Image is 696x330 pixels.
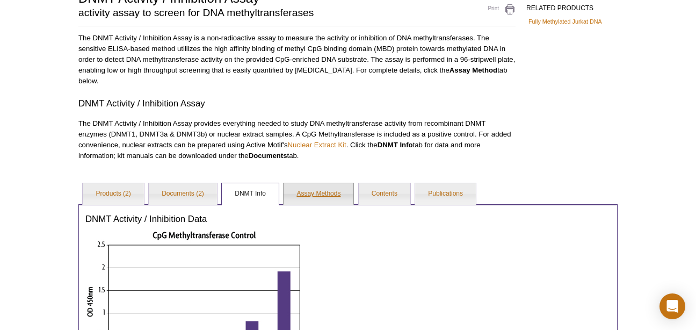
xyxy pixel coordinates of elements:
[288,141,346,149] a: Nuclear Extract Kit
[284,183,353,205] a: Assay Methods
[78,97,516,110] h3: DNMT Activity / Inhibition Assay
[83,183,143,205] a: Products (2)
[78,118,516,161] p: The DNMT Activity / Inhibition Assay provides everything needed to study DNA methyltransferase ac...
[249,152,287,160] strong: Documents
[359,183,410,205] a: Contents
[378,141,413,149] strong: DNMT Info
[78,8,465,18] h2: activity assay to screen for DNA methyltransferases
[149,183,217,205] a: Documents (2)
[475,4,516,16] a: Print
[85,214,611,225] h3: DNMT Activity / Inhibition Data
[78,33,516,87] p: The DNMT Activity / Inhibition Assay is a non-radioactive assay to measure the activity or inhibi...
[415,183,476,205] a: Publications
[528,17,602,26] a: Fully Methylated Jurkat DNA
[450,66,497,74] strong: Assay Method
[222,183,279,205] a: DNMT Info
[659,293,685,319] div: Open Intercom Messenger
